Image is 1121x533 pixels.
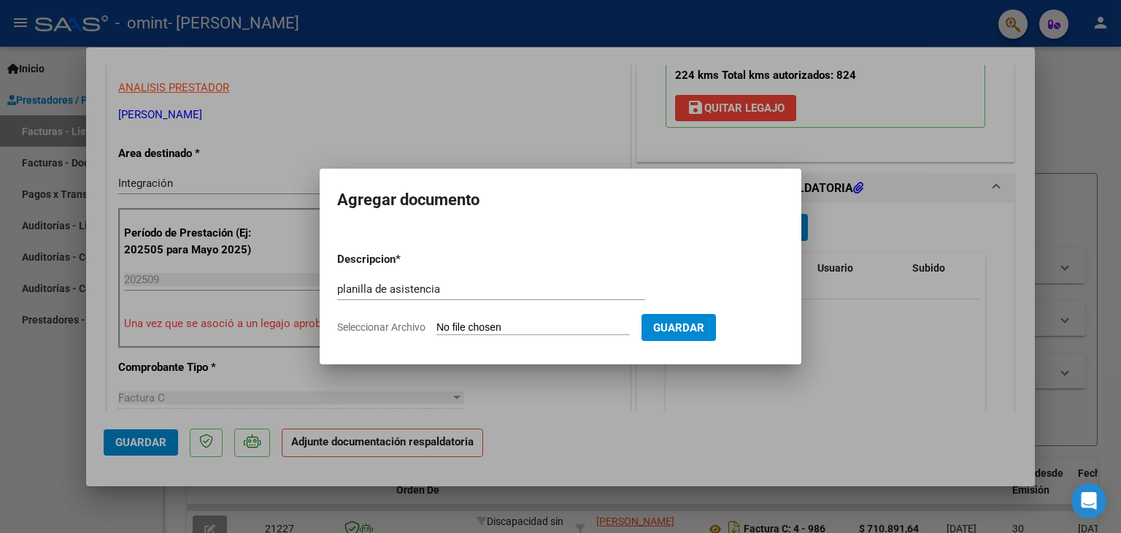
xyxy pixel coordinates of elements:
span: Seleccionar Archivo [337,321,425,333]
p: Descripcion [337,251,471,268]
div: Open Intercom Messenger [1071,483,1106,518]
button: Guardar [642,314,716,341]
span: Guardar [653,321,704,334]
h2: Agregar documento [337,186,784,214]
